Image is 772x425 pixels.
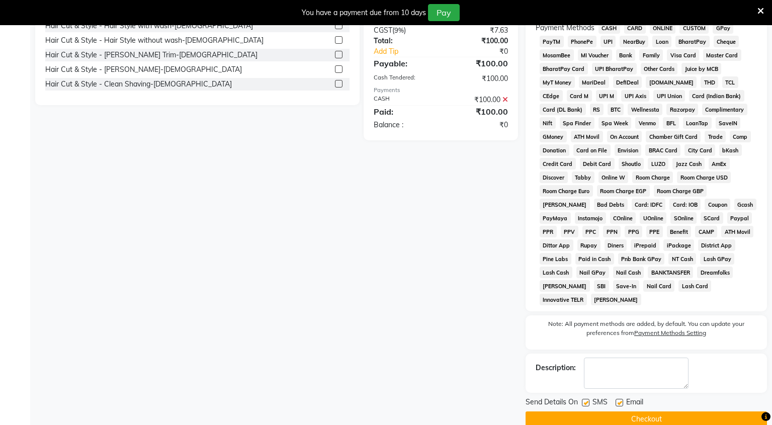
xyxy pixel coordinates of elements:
[679,22,709,34] span: CUSTOM
[572,172,594,183] span: Tabby
[668,253,696,265] span: NT Cash
[695,226,717,237] span: CAMP
[727,212,752,224] span: Paypal
[626,397,643,409] span: Email
[721,226,753,237] span: ATH Movil
[540,131,567,142] span: GMoney
[645,144,680,156] span: BRAC Card
[573,144,611,156] span: Card on File
[567,90,592,102] span: Card M
[540,104,586,115] span: Card (DL Bank)
[678,280,711,292] span: Lash Card
[540,185,593,197] span: Room Charge Euro
[634,328,706,337] label: Payment Methods Setting
[526,397,578,409] span: Send Details On
[594,199,628,210] span: Bad Debts
[670,212,697,224] span: SOnline
[366,46,453,57] a: Add Tip
[540,144,569,156] span: Donation
[441,25,516,36] div: ₹7.63
[734,199,756,210] span: Gcash
[607,131,642,142] span: On Account
[697,267,733,278] span: Dreamfolks
[701,76,718,88] span: THD
[592,63,637,74] span: UPI BharatPay
[621,90,649,102] span: UPI Axis
[605,239,627,251] span: Diners
[667,49,699,61] span: Visa Card
[428,4,460,21] button: Pay
[45,21,253,31] div: Hair Cut & Style - Hair Style with wash-[DEMOGRAPHIC_DATA]
[366,57,441,69] div: Payable:
[663,239,694,251] span: iPackage
[613,267,644,278] span: Nail Cash
[540,36,564,47] span: PayTM
[650,22,676,34] span: ONLINE
[648,267,693,278] span: BANKTANSFER
[648,158,668,169] span: LUZO
[592,397,608,409] span: SMS
[701,212,723,224] span: SCard
[730,131,751,142] span: Comp
[598,22,620,34] span: CASH
[536,319,757,342] label: Note: All payment methods are added, by default. You can update your preferences from
[639,49,663,61] span: Family
[441,73,516,84] div: ₹100.00
[540,76,575,88] span: MyT Money
[703,49,741,61] span: Master Card
[540,117,556,129] span: Nift
[653,90,685,102] span: UPI Union
[615,144,642,156] span: Envision
[714,36,739,47] span: Cheque
[45,79,232,90] div: Hair Cut & Style - Clean Shaving-[DEMOGRAPHIC_DATA]
[540,212,571,224] span: PayMaya
[536,363,576,373] div: Description:
[632,199,666,210] span: Card: IDFC
[616,49,636,61] span: Bank
[598,172,629,183] span: Online W
[613,280,640,292] span: Save-In
[672,158,705,169] span: Jazz Cash
[45,35,264,46] div: Hair Cut & Style - Hair Style without wash-[DEMOGRAPHIC_DATA]
[619,158,644,169] span: Shoutlo
[719,144,742,156] span: bKash
[641,63,678,74] span: Other Cards
[669,199,701,210] span: Card: IOB
[594,280,609,292] span: SBI
[540,49,574,61] span: MosamBee
[366,120,441,130] div: Balance :
[45,64,242,75] div: Hair Cut & Style - [PERSON_NAME]-[DEMOGRAPHIC_DATA]
[582,226,599,237] span: PPC
[536,23,594,33] span: Payment Methods
[591,294,641,305] span: [PERSON_NAME]
[620,36,648,47] span: NearBuy
[571,131,603,142] span: ATH Movil
[540,226,557,237] span: PPR
[667,226,692,237] span: Benefit
[441,95,516,105] div: ₹100.00
[618,253,665,265] span: Pnb Bank GPay
[698,239,735,251] span: District App
[441,120,516,130] div: ₹0
[441,36,516,46] div: ₹100.00
[654,185,707,197] span: Room Charge GBP
[560,117,594,129] span: Spa Finder
[561,226,578,237] span: PPV
[613,76,642,88] span: DefiDeal
[441,57,516,69] div: ₹100.00
[610,212,636,224] span: COnline
[580,158,615,169] span: Debit Card
[597,185,650,197] span: Room Charge EGP
[675,36,710,47] span: BharatPay
[666,104,698,115] span: Razorpay
[576,267,609,278] span: Nail GPay
[684,144,715,156] span: City Card
[374,86,508,95] div: Payments
[575,253,614,265] span: Paid in Cash
[646,76,697,88] span: [DOMAIN_NAME]
[689,90,744,102] span: Card (Indian Bank)
[540,90,563,102] span: CEdge
[45,50,258,60] div: Hair Cut & Style - [PERSON_NAME] Trim-[DEMOGRAPHIC_DATA]
[702,104,747,115] span: Complimentary
[366,25,441,36] div: ( )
